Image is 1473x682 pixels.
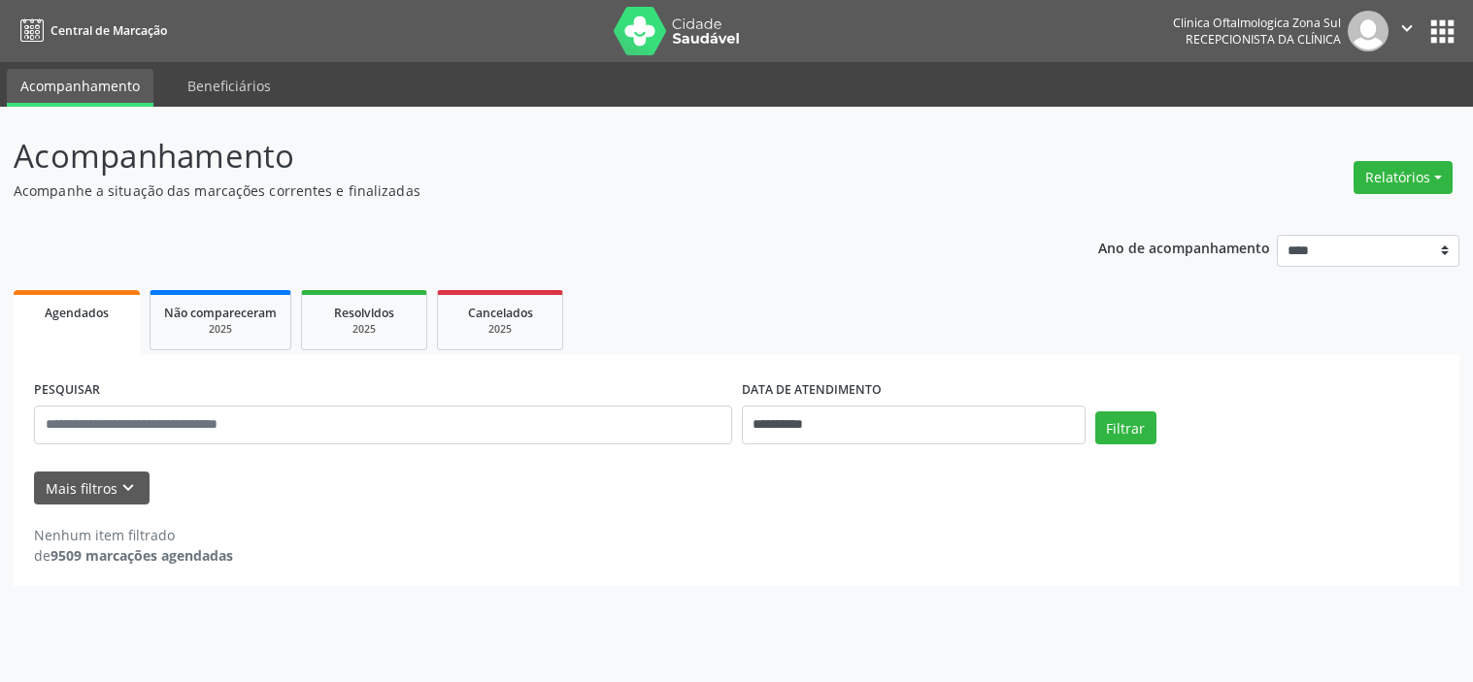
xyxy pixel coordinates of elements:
[14,132,1025,180] p: Acompanhamento
[452,322,549,337] div: 2025
[1348,11,1389,51] img: img
[1425,15,1459,49] button: apps
[1186,31,1341,48] span: Recepcionista da clínica
[334,305,394,321] span: Resolvidos
[34,545,233,566] div: de
[1098,235,1270,259] p: Ano de acompanhamento
[742,375,882,406] label: DATA DE ATENDIMENTO
[117,477,139,499] i: keyboard_arrow_down
[1095,411,1156,444] button: Filtrar
[1173,15,1341,31] div: Clinica Oftalmologica Zona Sul
[164,305,277,321] span: Não compareceram
[1396,17,1418,39] i: 
[14,180,1025,201] p: Acompanhe a situação das marcações correntes e finalizadas
[34,525,233,545] div: Nenhum item filtrado
[164,322,277,337] div: 2025
[50,546,233,565] strong: 9509 marcações agendadas
[1354,161,1453,194] button: Relatórios
[468,305,533,321] span: Cancelados
[50,22,167,39] span: Central de Marcação
[34,375,100,406] label: PESQUISAR
[316,322,413,337] div: 2025
[45,305,109,321] span: Agendados
[1389,11,1425,51] button: 
[174,69,285,103] a: Beneficiários
[34,471,150,505] button: Mais filtroskeyboard_arrow_down
[14,15,167,47] a: Central de Marcação
[7,69,153,107] a: Acompanhamento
